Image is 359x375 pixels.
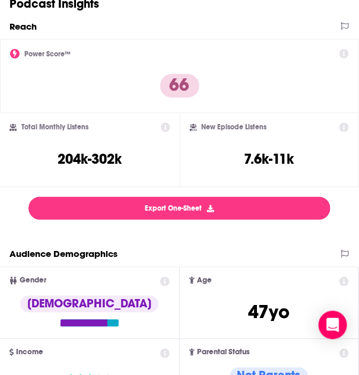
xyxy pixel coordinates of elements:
div: [DEMOGRAPHIC_DATA] [20,296,158,313]
span: Gender [20,277,46,285]
p: 66 [160,74,199,98]
h2: Power Score™ [24,50,71,58]
h2: Audience Demographics [9,249,117,260]
h2: Total Monthly Listens [21,123,88,132]
h3: 7.6k-11k [244,151,294,169]
button: Export One-Sheet [28,197,331,220]
span: 47 yo [248,301,290,324]
span: Income [16,349,43,357]
h2: New Episode Listens [202,123,267,132]
h2: Reach [9,21,37,32]
span: Age [197,277,212,285]
span: Parental Status [197,349,250,357]
div: Open Intercom Messenger [319,311,347,339]
h3: 204k-302k [58,151,122,169]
